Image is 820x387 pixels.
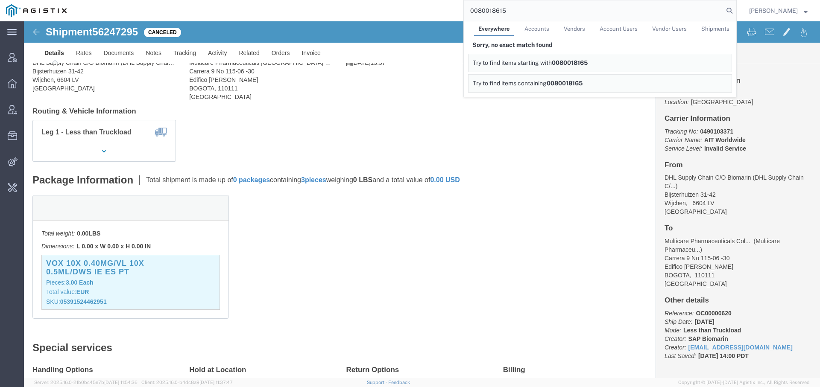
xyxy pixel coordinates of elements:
span: Try to find items containing [473,80,547,87]
span: 0080018165 [547,80,583,87]
span: Vendors [564,26,585,32]
button: [PERSON_NAME] [749,6,808,16]
a: Feedback [388,380,410,385]
span: Abbie Wilkiemeyer [749,6,798,15]
span: 0080018165 [552,59,588,66]
span: Copyright © [DATE]-[DATE] Agistix Inc., All Rights Reserved [678,379,810,386]
span: [DATE] 11:37:47 [199,380,233,385]
span: Client: 2025.16.0-b4dc8a9 [141,380,233,385]
img: logo [6,4,67,17]
input: Search for shipment number, reference number [464,0,723,21]
span: Everywhere [478,26,510,32]
iframe: To enrich screen reader interactions, please activate Accessibility in Grammarly extension settings [24,21,820,378]
span: Vendor Users [652,26,687,32]
span: Account Users [600,26,638,32]
span: Shipments [701,26,729,32]
div: Sorry, no exact match found [468,36,732,54]
span: [DATE] 11:54:36 [104,380,138,385]
span: Try to find items starting with [473,59,552,66]
span: Server: 2025.16.0-21b0bc45e7b [34,380,138,385]
a: Support [367,380,388,385]
span: Accounts [524,26,549,32]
